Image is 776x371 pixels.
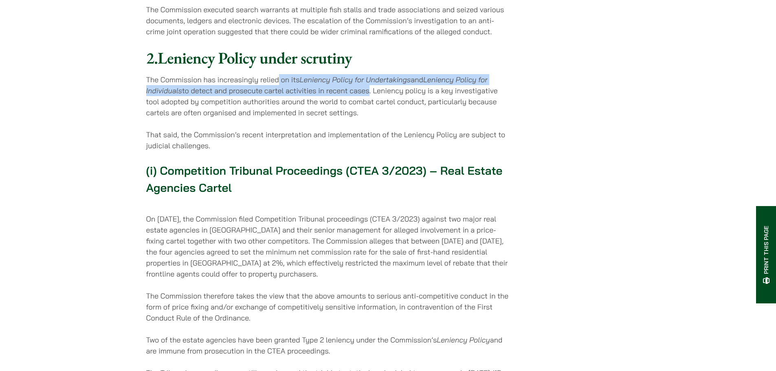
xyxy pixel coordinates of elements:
[158,47,352,68] strong: Leniency Policy under scrutiny
[146,290,509,323] p: The Commission therefore takes the view that the above amounts to serious anti-competitive conduc...
[146,74,509,118] p: The Commission has increasingly relied on its and to detect and prosecute cartel activities in re...
[146,75,488,95] em: Leniency Policy for Individuals
[146,4,509,37] p: The Commission executed search warrants at multiple fish stalls and trade associations and seized...
[146,334,509,356] p: Two of the estate agencies have been granted Type 2 leniency under the Commission’s and are immun...
[437,335,490,345] em: Leniency Policy
[300,75,411,84] em: Leniency Policy for Undertakings
[146,48,509,68] h2: 2.
[146,213,509,279] p: On [DATE], the Commission filed Competition Tribunal proceedings (CTEA 3/2023) against two major ...
[146,129,509,151] p: That said, the Commission’s recent interpretation and implementation of the Leniency Policy are s...
[146,163,503,195] strong: (i) Competition Tribunal Proceedings (CTEA 3/2023) – Real Estate Agencies Cartel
